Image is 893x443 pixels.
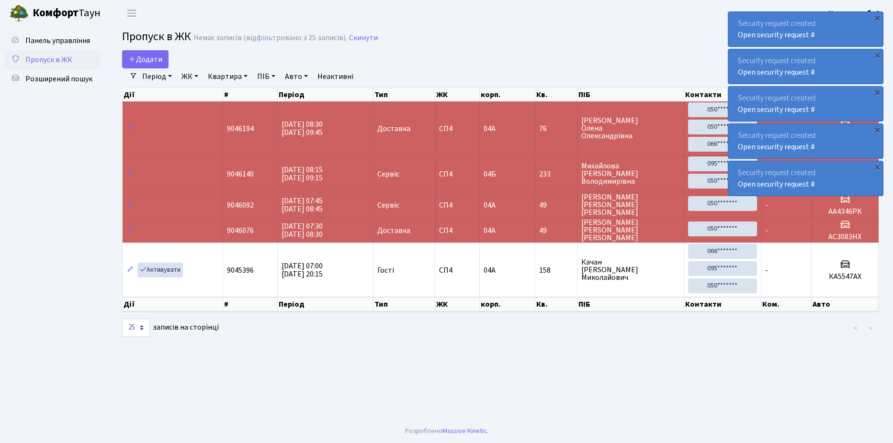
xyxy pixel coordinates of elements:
b: Комфорт [33,5,79,21]
th: Період [278,297,373,311]
span: - [765,225,768,236]
a: Розширений пошук [5,69,101,89]
th: Дії [123,297,223,311]
th: Ком. [761,297,812,311]
div: Розроблено . [405,426,488,436]
a: Неактивні [314,68,357,85]
a: Open security request # [738,104,815,115]
span: 9046076 [227,225,254,236]
span: - [765,265,768,276]
span: [DATE] 08:15 [DATE] 09:15 [282,165,323,183]
span: Сервіс [377,201,399,209]
span: Розширений пошук [25,74,92,84]
span: СП4 [439,227,475,234]
span: 233 [539,170,573,178]
button: Переключити навігацію [120,5,144,21]
h5: AC3083HX [815,233,874,242]
label: записів на сторінці [122,319,219,337]
span: СП4 [439,201,475,209]
a: Період [138,68,176,85]
th: Дії [123,88,223,101]
div: × [872,162,882,172]
span: Додати [128,54,162,65]
span: СП4 [439,266,475,274]
div: Security request created [728,161,883,196]
th: корп. [480,88,535,101]
div: × [872,88,882,97]
span: - [765,200,768,210]
span: Михайлова [PERSON_NAME] Володимирівна [581,162,680,185]
div: Security request created [728,87,883,121]
a: Квартира [204,68,251,85]
th: # [223,297,278,311]
span: 04А [484,225,496,236]
th: Тип [373,297,435,311]
div: Security request created [728,124,883,158]
span: Гості [377,266,394,274]
a: Open security request # [738,30,815,40]
span: 04Б [484,169,496,179]
span: 9046194 [227,123,254,134]
span: Пропуск в ЖК [122,28,191,45]
span: 76 [539,125,573,133]
th: Період [278,88,373,101]
a: ПІБ [253,68,279,85]
span: [DATE] 08:30 [DATE] 09:45 [282,119,323,138]
span: [DATE] 07:00 [DATE] 20:15 [282,261,323,279]
span: 04А [484,123,496,134]
span: 04А [484,265,496,276]
a: Пропуск в ЖК [5,50,101,69]
span: 49 [539,227,573,234]
span: 9046140 [227,169,254,179]
a: ЖК [178,68,202,85]
a: Open security request # [738,67,815,78]
th: ПІБ [577,297,684,311]
th: Контакти [684,88,761,101]
a: Додати [122,50,169,68]
h5: КА5547АХ [815,272,874,281]
img: logo.png [10,4,29,23]
div: × [872,50,882,60]
span: 9046092 [227,200,254,210]
a: Massive Kinetic [442,426,487,436]
a: Скинути [349,33,378,43]
span: 158 [539,266,573,274]
span: 9045396 [227,265,254,276]
span: СП4 [439,125,475,133]
span: Доставка [377,125,410,133]
span: СП4 [439,170,475,178]
span: [PERSON_NAME] [PERSON_NAME] [PERSON_NAME] [581,219,680,242]
span: Панель управління [25,35,90,46]
div: Немає записів (відфільтровано з 25 записів). [193,33,347,43]
span: Качан [PERSON_NAME] Миколайович [581,258,680,281]
div: × [872,13,882,22]
a: Консьєрж б. 4. [828,8,882,19]
a: Open security request # [738,142,815,152]
span: [PERSON_NAME] [PERSON_NAME] [PERSON_NAME] [581,193,680,216]
span: Доставка [377,227,410,234]
span: Пропуск в ЖК [25,55,72,65]
a: Авто [281,68,312,85]
th: ЖК [435,297,480,311]
a: Активувати [137,263,183,277]
span: Сервіс [377,170,399,178]
th: Кв. [535,88,577,101]
span: 49 [539,201,573,209]
span: Таун [33,5,101,22]
div: × [872,125,882,134]
th: ЖК [435,88,480,101]
a: Open security request # [738,179,815,189]
th: Тип [373,88,435,101]
th: Контакти [684,297,761,311]
div: Security request created [728,12,883,46]
span: [PERSON_NAME] Олена Олександрівна [581,117,680,140]
th: Авто [812,297,879,311]
span: [DATE] 07:45 [DATE] 08:45 [282,196,323,214]
th: # [223,88,278,101]
a: Панель управління [5,31,101,50]
h5: AA4346PK [815,207,874,216]
th: корп. [480,297,535,311]
span: [DATE] 07:30 [DATE] 08:30 [282,221,323,240]
div: Security request created [728,49,883,84]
